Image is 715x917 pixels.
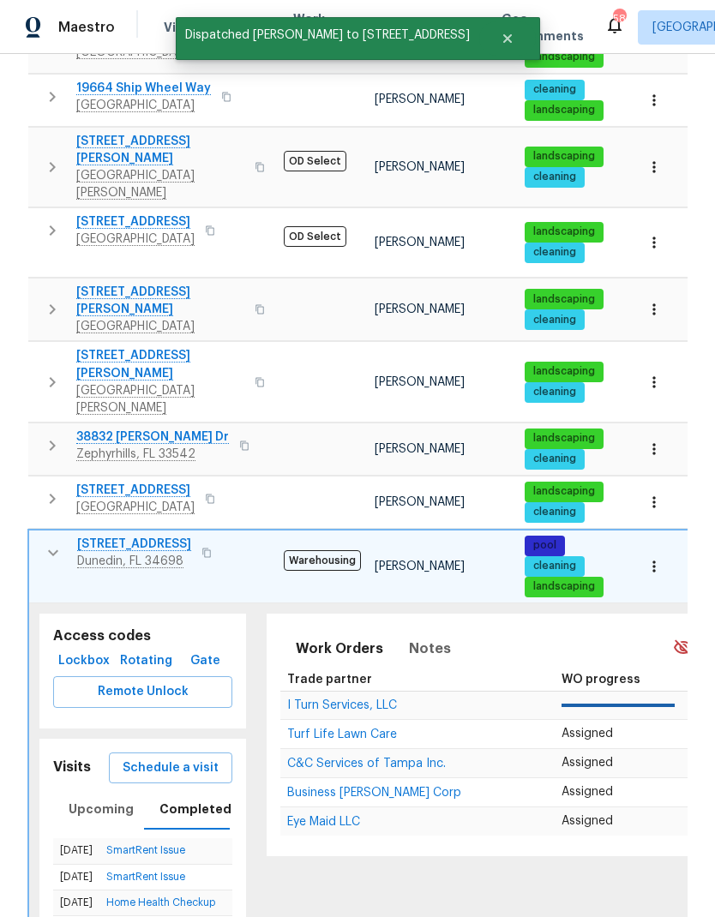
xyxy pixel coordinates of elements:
[53,890,99,915] td: [DATE]
[184,650,225,672] span: Gate
[53,645,115,677] button: Lockbox
[526,170,583,184] span: cleaning
[177,645,232,677] button: Gate
[287,816,360,828] span: Eye Maid LLC
[613,10,625,27] div: 58
[562,783,674,801] p: Assigned
[109,752,232,784] button: Schedule a visit
[526,149,602,164] span: landscaping
[526,579,602,594] span: landscaping
[106,872,185,882] a: SmartRent Issue
[53,676,232,708] button: Remote Unlock
[287,817,360,827] a: Eye Maid LLC
[106,845,185,855] a: SmartRent Issue
[122,650,171,672] span: Rotating
[562,725,674,743] p: Assigned
[526,505,583,519] span: cleaning
[287,729,397,740] a: Turf Life Lawn Care
[526,245,583,260] span: cleaning
[526,364,602,379] span: landscaping
[287,758,446,770] span: C&C Services of Tampa Inc.
[53,627,232,645] h5: Access codes
[526,292,602,307] span: landscaping
[293,10,337,45] span: Work Orders
[287,787,461,799] span: Business [PERSON_NAME] Corp
[526,484,602,499] span: landscaping
[526,225,602,239] span: landscaping
[53,758,91,776] h5: Visits
[53,838,99,864] td: [DATE]
[67,681,219,703] span: Remote Unlock
[123,758,219,779] span: Schedule a visit
[296,637,383,661] span: Work Orders
[375,237,465,249] span: [PERSON_NAME]
[115,645,177,677] button: Rotating
[526,385,583,399] span: cleaning
[409,637,451,661] span: Notes
[562,754,674,772] p: Assigned
[106,897,215,908] a: Home Health Checkup
[287,700,397,710] a: I Turn Services, LLC
[287,758,446,769] a: C&C Services of Tampa Inc.
[526,313,583,327] span: cleaning
[526,103,602,117] span: landscaping
[526,431,602,446] span: landscaping
[375,161,465,173] span: [PERSON_NAME]
[60,650,108,672] span: Lockbox
[58,19,115,36] span: Maestro
[287,674,372,686] span: Trade partner
[375,303,465,315] span: [PERSON_NAME]
[287,699,397,711] span: I Turn Services, LLC
[526,538,563,553] span: pool
[526,82,583,97] span: cleaning
[284,226,346,247] span: OD Select
[479,21,536,56] button: Close
[159,799,231,820] span: Completed
[287,728,397,740] span: Turf Life Lawn Care
[287,788,461,798] a: Business [PERSON_NAME] Corp
[69,799,134,820] span: Upcoming
[284,151,346,171] span: OD Select
[562,674,640,686] span: WO progress
[164,19,199,36] span: Visits
[526,559,583,573] span: cleaning
[526,452,583,466] span: cleaning
[53,864,99,890] td: [DATE]
[526,50,602,64] span: landscaping
[375,93,465,105] span: [PERSON_NAME]
[502,10,584,45] span: Geo Assignments
[562,812,674,830] p: Assigned
[176,17,479,53] span: Dispatched [PERSON_NAME] to [STREET_ADDRESS]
